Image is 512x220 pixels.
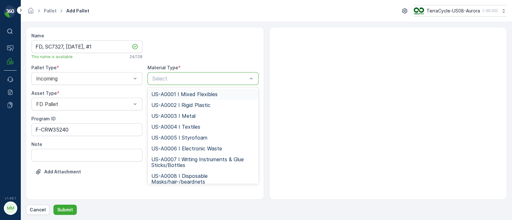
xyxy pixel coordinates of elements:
p: TerraCycle-US08-Aurora [427,8,480,14]
span: US-A0003 I Metal [151,113,196,119]
span: US-A0006 I Electronic Waste [151,146,222,151]
p: Cancel [30,207,46,213]
span: v 1.48.1 [4,196,17,200]
button: MM [4,201,17,215]
span: US-A0001 I Mixed Flexibles [151,91,218,97]
span: US-A0002 I Rigid Plastic [151,102,211,108]
label: Name [31,33,44,38]
button: Upload File [31,167,85,177]
span: US-A0007 I Writing Instruments & Glue Sticks/Bottles [151,156,255,168]
label: Asset Type [31,90,57,96]
label: Pallet Type [31,65,57,70]
p: Submit [57,207,73,213]
p: Add Attachment [44,169,81,175]
p: Select [152,75,247,82]
a: Pallet [44,8,57,13]
button: Submit [53,205,77,215]
span: US-A0008 I Disposable Masks/hair-/beardnets [151,173,255,185]
label: Material Type [148,65,178,70]
span: US-A0004 I Textiles [151,124,200,130]
span: US-A0005 I Styrofoam [151,135,207,140]
span: Add Pallet [65,8,91,14]
label: Program ID [31,116,56,121]
button: Cancel [26,205,50,215]
p: ( -05:00 ) [483,8,498,13]
img: image_ci7OI47.png [414,7,424,14]
a: Homepage [27,10,34,15]
p: 24 / 128 [130,54,142,59]
img: logo [4,5,17,18]
label: Note [31,141,42,147]
button: TerraCycle-US08-Aurora(-05:00) [414,5,507,17]
div: MM [5,203,16,213]
span: This name is available [31,54,73,59]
